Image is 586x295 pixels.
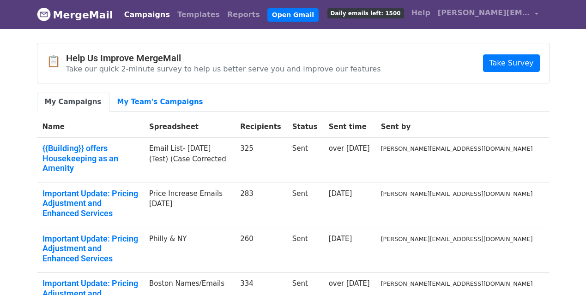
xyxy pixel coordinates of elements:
[224,6,264,24] a: Reports
[144,138,235,183] td: Email List- [DATE] (Test) (Case Corrected
[174,6,224,24] a: Templates
[438,7,530,18] span: [PERSON_NAME][EMAIL_ADDRESS][DOMAIN_NAME]
[66,64,381,74] p: Take our quick 2-minute survey to help us better serve you and improve our features
[37,116,144,138] th: Name
[235,138,287,183] td: 325
[144,116,235,138] th: Spreadsheet
[381,280,533,287] small: [PERSON_NAME][EMAIL_ADDRESS][DOMAIN_NAME]
[323,116,375,138] th: Sent time
[109,93,211,112] a: My Team's Campaigns
[66,53,381,64] h4: Help Us Improve MergeMail
[375,116,538,138] th: Sent by
[42,143,138,173] a: {{Building}} offers Housekeeping as an Amenity
[37,5,113,24] a: MergeMail
[235,116,287,138] th: Recipients
[47,55,66,68] span: 📋
[483,54,539,72] a: Take Survey
[42,189,138,218] a: Important Update: Pricing Adjustment and Enhanced Services
[327,8,404,18] span: Daily emails left: 1500
[329,235,352,243] a: [DATE]
[324,4,408,22] a: Daily emails left: 1500
[267,8,319,22] a: Open Gmail
[287,138,323,183] td: Sent
[42,234,138,264] a: Important Update: Pricing Adjustment and Enhanced Services
[381,145,533,152] small: [PERSON_NAME][EMAIL_ADDRESS][DOMAIN_NAME]
[329,189,352,198] a: [DATE]
[287,116,323,138] th: Status
[434,4,542,25] a: [PERSON_NAME][EMAIL_ADDRESS][DOMAIN_NAME]
[287,228,323,273] td: Sent
[37,93,109,112] a: My Campaigns
[329,279,370,288] a: over [DATE]
[540,251,586,295] iframe: Chat Widget
[329,144,370,153] a: over [DATE]
[121,6,174,24] a: Campaigns
[144,228,235,273] td: Philly & NY
[408,4,434,22] a: Help
[381,190,533,197] small: [PERSON_NAME][EMAIL_ADDRESS][DOMAIN_NAME]
[144,183,235,228] td: Price Increase Emails [DATE]
[37,7,51,21] img: MergeMail logo
[235,183,287,228] td: 283
[287,183,323,228] td: Sent
[381,236,533,242] small: [PERSON_NAME][EMAIL_ADDRESS][DOMAIN_NAME]
[235,228,287,273] td: 260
